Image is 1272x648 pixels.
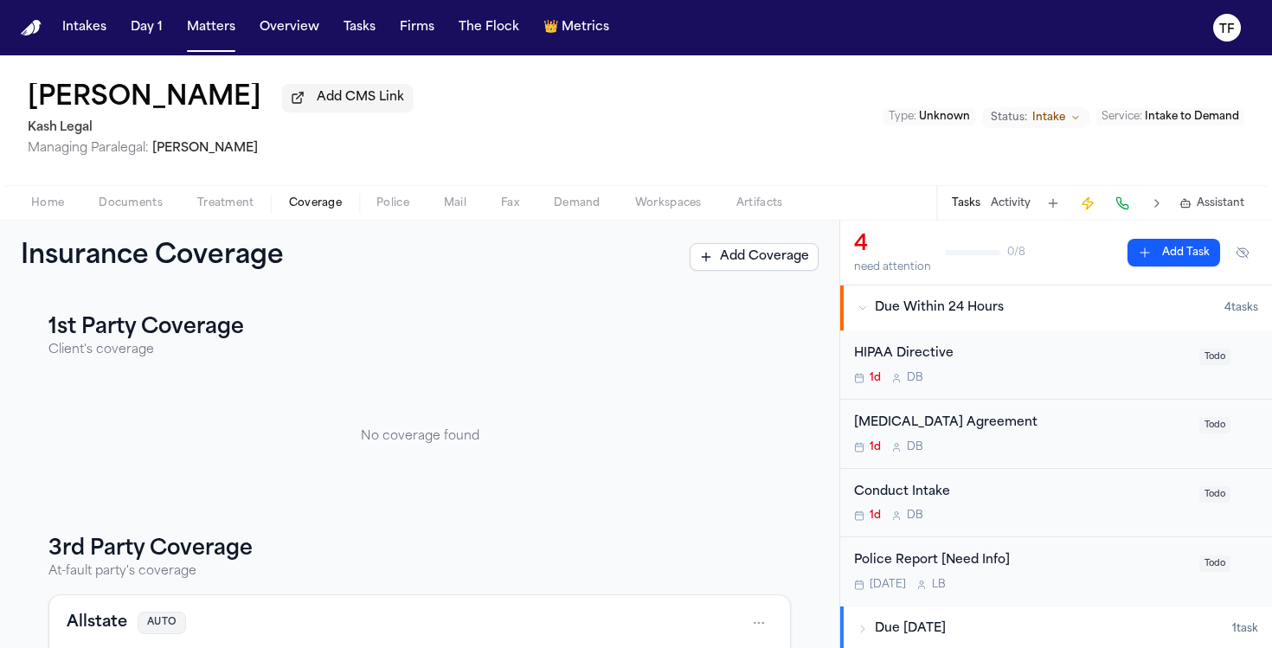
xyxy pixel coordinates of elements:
[1232,622,1258,636] span: 1 task
[907,509,923,523] span: D B
[854,260,931,274] div: need attention
[982,107,1089,128] button: Change status from Intake
[854,414,1189,433] div: [MEDICAL_DATA] Agreement
[870,509,881,523] span: 1d
[991,111,1027,125] span: Status:
[854,483,1189,503] div: Conduct Intake
[889,112,916,122] span: Type :
[452,12,526,43] button: The Flock
[1199,486,1230,503] span: Todo
[253,12,326,43] button: Overview
[1219,23,1235,35] text: TF
[870,440,881,454] span: 1d
[376,196,409,210] span: Police
[854,344,1189,364] div: HIPAA Directive
[875,299,1004,317] span: Due Within 24 Hours
[28,118,413,138] h2: Kash Legal
[932,578,946,592] span: L B
[562,19,609,36] span: Metrics
[138,612,186,635] span: AUTO
[501,196,519,210] span: Fax
[28,142,149,155] span: Managing Paralegal:
[393,12,441,43] button: Firms
[124,12,170,43] button: Day 1
[1127,239,1220,266] button: Add Task
[870,578,906,592] span: [DATE]
[1096,108,1244,125] button: Edit Service: Intake to Demand
[197,196,254,210] span: Treatment
[1032,111,1065,125] span: Intake
[48,314,791,342] h3: 1st Party Coverage
[840,400,1272,469] div: Open task: Retainer Agreement
[337,12,382,43] button: Tasks
[1199,555,1230,572] span: Todo
[48,428,791,446] p: No coverage found
[870,371,881,385] span: 1d
[180,12,242,43] button: Matters
[952,196,980,210] button: Tasks
[48,563,791,581] p: At-fault party's coverage
[31,196,64,210] span: Home
[99,196,163,210] span: Documents
[1076,191,1100,215] button: Create Immediate Task
[282,84,413,112] button: Add CMS Link
[840,537,1272,606] div: Open task: Police Report [Need Info]
[635,196,702,210] span: Workspaces
[444,196,466,210] span: Mail
[1145,112,1239,122] span: Intake to Demand
[875,620,946,638] span: Due [DATE]
[745,609,773,637] button: Open actions
[28,83,261,114] button: Edit matter name
[543,19,558,36] span: crown
[48,536,791,563] h3: 3rd Party Coverage
[1199,417,1230,433] span: Todo
[1041,191,1065,215] button: Add Task
[883,108,975,125] button: Edit Type: Unknown
[854,231,931,259] div: 4
[1179,196,1244,210] button: Assistant
[536,12,616,43] button: crownMetrics
[1007,246,1025,260] span: 0 / 8
[1199,349,1230,365] span: Todo
[554,196,601,210] span: Demand
[907,371,923,385] span: D B
[152,142,258,155] span: [PERSON_NAME]
[1102,112,1142,122] span: Service :
[289,196,342,210] span: Coverage
[28,83,261,114] h1: [PERSON_NAME]
[1197,196,1244,210] span: Assistant
[919,112,970,122] span: Unknown
[1110,191,1134,215] button: Make a Call
[736,196,783,210] span: Artifacts
[317,89,404,106] span: Add CMS Link
[55,12,113,43] button: Intakes
[840,469,1272,538] div: Open task: Conduct Intake
[21,20,42,36] img: Finch Logo
[840,286,1272,330] button: Due Within 24 Hours4tasks
[67,611,127,635] button: View coverage details
[840,330,1272,400] div: Open task: HIPAA Directive
[854,551,1189,571] div: Police Report [Need Info]
[907,440,923,454] span: D B
[1227,239,1258,266] button: Hide completed tasks (⌘⇧H)
[690,243,819,271] button: Add Coverage
[21,20,42,36] a: Home
[1224,301,1258,315] span: 4 task s
[48,342,791,359] p: Client's coverage
[991,196,1031,210] button: Activity
[21,241,322,273] h1: Insurance Coverage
